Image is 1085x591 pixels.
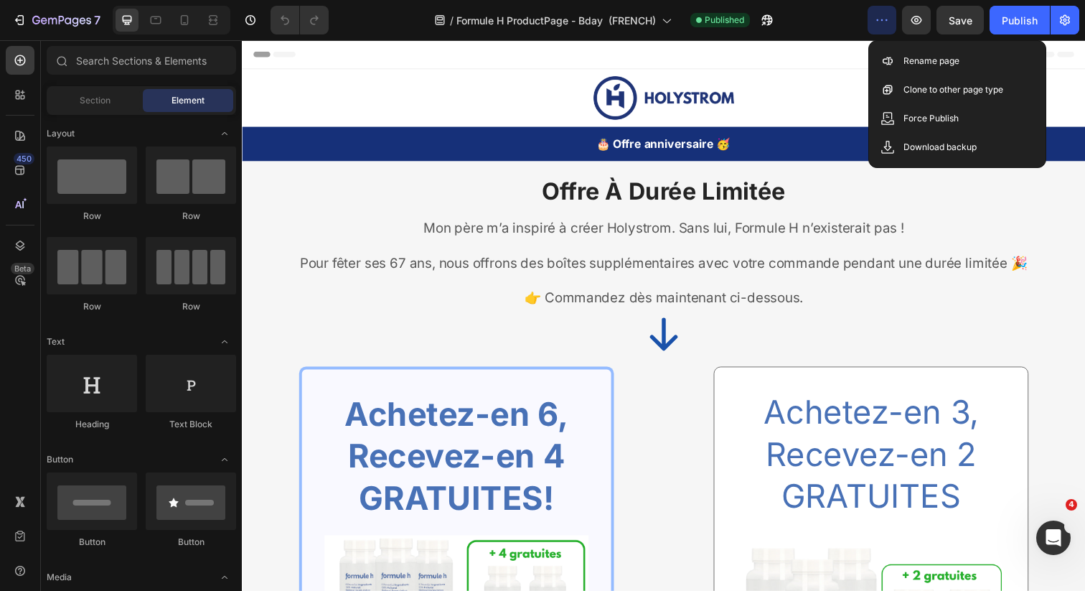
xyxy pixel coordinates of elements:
span: Toggle open [213,122,236,145]
span: Toggle open [213,330,236,353]
p: 🎂 Offre anniversaire 🥳 [1,96,860,116]
p: Pour fêter ses 67 ans, nous offrons des boîtes supplémentaires avec votre commande pendant une du... [12,220,849,238]
div: Row [146,210,236,223]
span: Formule H ProductPage - Bday (FRENCH) [456,13,656,28]
div: 450 [14,153,34,164]
div: Button [146,536,236,549]
span: Text [47,335,65,348]
h2: Achetez-en 6, Recevez-en 4 GRATUITES! [84,359,354,490]
iframe: Intercom live chat [1036,521,1071,555]
p: Download backup [903,140,977,154]
div: Publish [1002,13,1038,28]
span: 4 [1066,499,1077,511]
span: / [450,13,454,28]
span: Layout [47,127,75,140]
div: Beta [11,263,34,274]
div: Text Block [146,418,236,431]
span: Toggle open [213,566,236,589]
div: Button [47,536,137,549]
h2: Achetez-en 3, Recevez-en 2 GRATUITES [505,357,779,488]
div: Row [47,300,137,313]
button: Save [936,6,984,34]
span: Button [47,453,73,466]
div: Heading [47,418,137,431]
p: Clone to other page type [903,83,1003,97]
p: Rename page [903,54,959,68]
iframe: Design area [242,40,1085,591]
span: Element [172,94,205,107]
span: Media [47,571,72,584]
span: Published [705,14,744,27]
h2: offre à durée limitée [11,138,850,172]
span: Toggle open [213,448,236,471]
div: Row [146,300,236,313]
p: 👉 Commandez dès maintenant ci-dessous. [12,255,849,273]
div: Row [47,210,137,223]
button: Publish [990,6,1050,34]
p: Mon père m’a inspiré à créer Holystrom. Sans lui, Formule H n’existerait pas ! [12,184,849,202]
input: Search Sections & Elements [47,46,236,75]
span: Save [949,14,972,27]
span: Section [80,94,111,107]
button: 7 [6,6,107,34]
p: Force Publish [903,111,959,126]
p: 7 [94,11,100,29]
div: Undo/Redo [271,6,329,34]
